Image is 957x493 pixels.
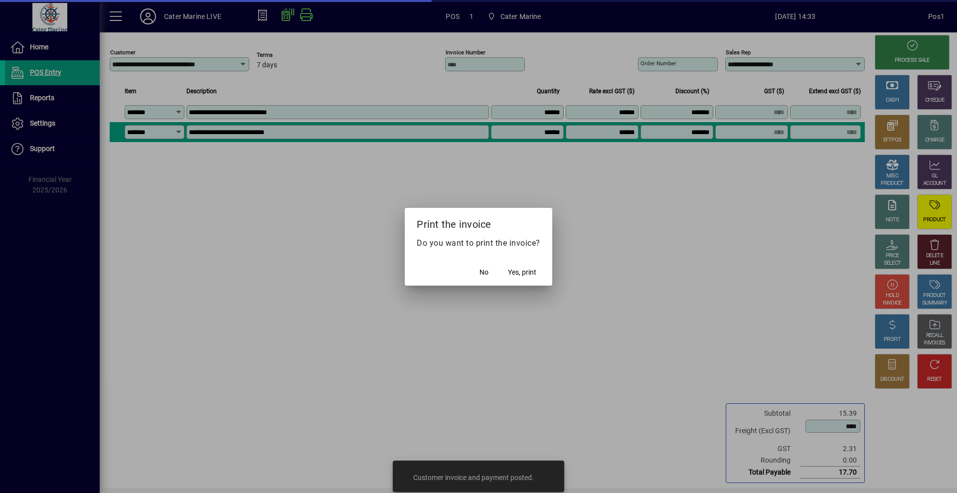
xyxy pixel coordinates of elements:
span: Yes, print [508,267,536,278]
p: Do you want to print the invoice? [417,237,540,249]
span: No [479,267,488,278]
button: Yes, print [504,264,540,282]
h2: Print the invoice [405,208,552,237]
button: No [468,264,500,282]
